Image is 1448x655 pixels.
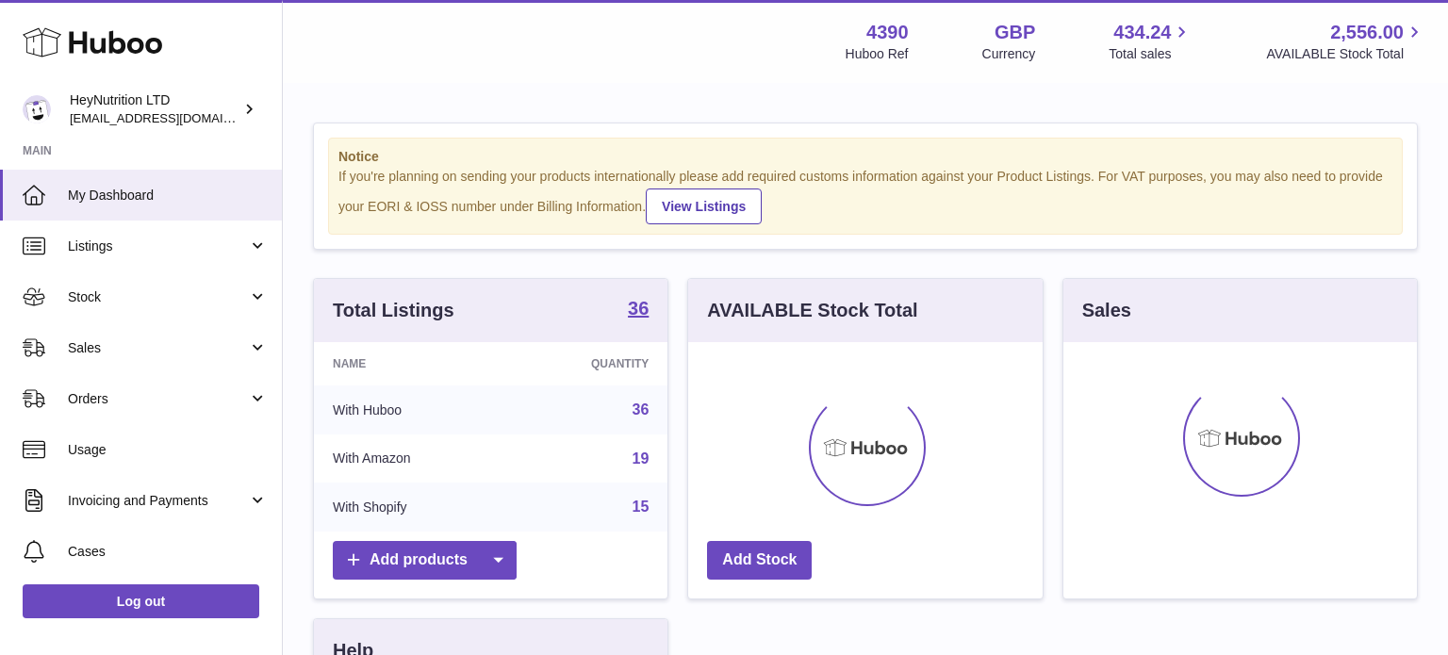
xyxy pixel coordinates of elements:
[633,401,650,418] a: 36
[982,45,1036,63] div: Currency
[707,541,812,580] a: Add Stock
[1109,45,1193,63] span: Total sales
[333,541,517,580] a: Add products
[1266,45,1425,63] span: AVAILABLE Stock Total
[68,187,268,205] span: My Dashboard
[995,20,1035,45] strong: GBP
[314,342,507,385] th: Name
[68,441,268,459] span: Usage
[70,91,239,127] div: HeyNutrition LTD
[68,237,248,255] span: Listings
[70,110,277,125] span: [EMAIL_ADDRESS][DOMAIN_NAME]
[646,188,762,224] a: View Listings
[1330,20,1404,45] span: 2,556.00
[507,342,667,385] th: Quantity
[1109,20,1193,63] a: 434.24 Total sales
[333,298,454,323] h3: Total Listings
[23,584,259,618] a: Log out
[68,543,268,561] span: Cases
[68,390,248,408] span: Orders
[338,168,1392,224] div: If you're planning on sending your products internationally please add required customs informati...
[707,298,917,323] h3: AVAILABLE Stock Total
[314,483,507,532] td: With Shopify
[68,492,248,510] span: Invoicing and Payments
[633,499,650,515] a: 15
[23,95,51,123] img: info@heynutrition.com
[1266,20,1425,63] a: 2,556.00 AVAILABLE Stock Total
[628,299,649,318] strong: 36
[1113,20,1171,45] span: 434.24
[633,450,650,467] a: 19
[1082,298,1131,323] h3: Sales
[866,20,909,45] strong: 4390
[628,299,649,321] a: 36
[314,434,507,483] td: With Amazon
[338,148,1392,166] strong: Notice
[846,45,909,63] div: Huboo Ref
[314,385,507,434] td: With Huboo
[68,339,248,357] span: Sales
[68,288,248,306] span: Stock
